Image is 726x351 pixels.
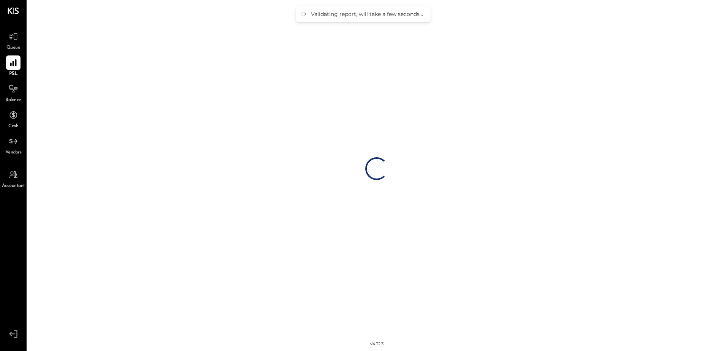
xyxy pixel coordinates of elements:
[2,183,25,190] span: Accountant
[0,168,26,190] a: Accountant
[8,123,18,130] span: Cash
[0,29,26,51] a: Queue
[311,11,423,17] div: Validating report, will take a few seconds...
[0,108,26,130] a: Cash
[5,149,22,156] span: Vendors
[9,71,18,77] span: P&L
[6,44,21,51] span: Queue
[370,341,384,347] div: v 4.32.3
[0,134,26,156] a: Vendors
[5,97,21,104] span: Balance
[0,82,26,104] a: Balance
[0,55,26,77] a: P&L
